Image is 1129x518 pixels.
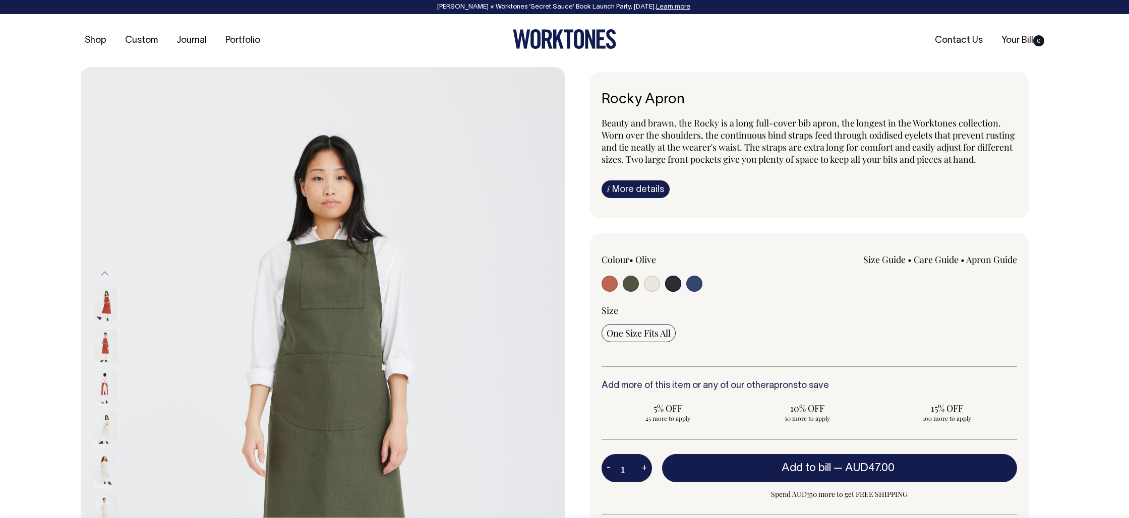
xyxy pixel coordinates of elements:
button: + [636,458,652,478]
img: rust [94,329,116,364]
span: Spend AUD350 more to get FREE SHIPPING [662,488,1017,500]
img: rust [94,370,116,406]
img: natural [94,453,116,488]
span: 100 more to apply [885,414,1009,422]
span: • [629,253,633,266]
input: One Size Fits All [602,324,676,342]
a: Learn more [656,4,690,10]
span: 5% OFF [607,402,730,414]
input: 5% OFF 25 more to apply [602,399,735,425]
h6: Add more of this item or any of our other to save [602,381,1017,391]
span: • [908,253,912,266]
button: - [602,458,616,478]
img: natural [94,412,116,447]
a: Journal [172,32,211,49]
span: • [961,253,965,266]
a: aprons [769,381,798,390]
span: 15% OFF [885,402,1009,414]
a: Custom [121,32,162,49]
span: AUD47.00 [845,463,895,473]
a: Contact Us [931,32,987,49]
img: rust [94,288,116,323]
span: One Size Fits All [607,327,671,339]
div: Size [602,304,1017,316]
a: Your Bill0 [997,32,1048,49]
span: 50 more to apply [746,414,869,422]
a: Size Guide [863,253,906,266]
label: Olive [635,253,656,266]
span: i [607,183,610,194]
input: 15% OFF 100 more to apply [880,399,1014,425]
a: Shop [81,32,110,49]
button: Add to bill —AUD47.00 [662,454,1017,482]
span: 10% OFF [746,402,869,414]
div: Colour [602,253,768,266]
a: Care Guide [914,253,959,266]
input: 10% OFF 50 more to apply [741,399,874,425]
div: [PERSON_NAME] × Worktones ‘Secret Sauce’ Book Launch Party, [DATE]. . [10,4,1119,11]
a: Portfolio [221,32,264,49]
span: Add to bill [782,463,831,473]
button: Previous [97,263,112,285]
a: Apron Guide [966,253,1017,266]
a: iMore details [602,180,670,198]
span: — [834,463,897,473]
span: 0 [1033,35,1044,46]
h1: Rocky Apron [602,92,1017,108]
span: Beauty and brawn, the Rocky is a long full-cover bib apron, the longest in the Worktones collecti... [602,117,1015,165]
span: 25 more to apply [607,414,730,422]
